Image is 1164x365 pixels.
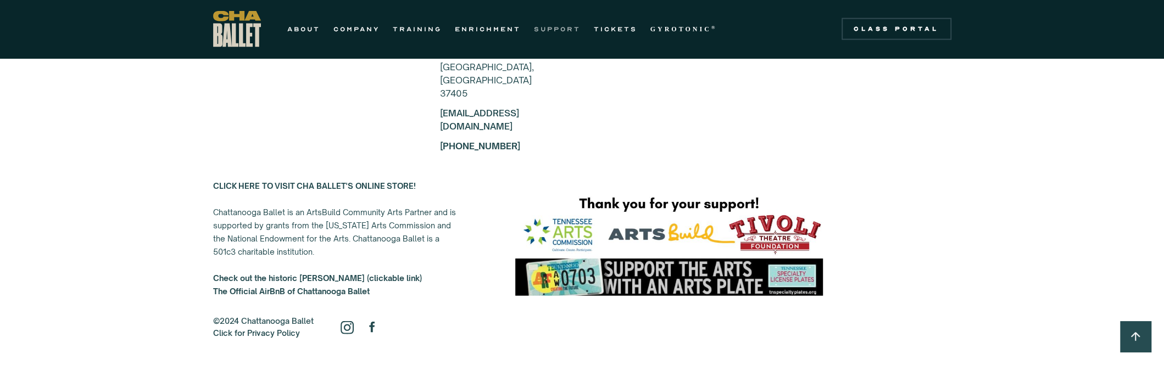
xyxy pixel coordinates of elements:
a: GYROTONIC® [650,23,717,36]
a: Check out the historic [PERSON_NAME] (clickable link) [213,273,422,283]
sup: ® [711,25,717,30]
a: CLICK HERE TO VISIT CHA BALLET'S ONLINE STORE! [213,181,416,190]
div: ©2024 Chattanooga Ballet [213,315,314,339]
div: Chattanooga Ballet is an ArtsBuild Community Arts Partner and is supported by grants from the [US... [213,179,460,298]
a: [PHONE_NUMBER] [440,141,520,151]
a: Class Portal [842,18,951,40]
a: TICKETS [594,23,637,36]
strong: GYROTONIC [650,25,711,33]
a: home [213,11,261,47]
div: Class Portal [848,25,945,33]
a: Click for Privacy Policy [213,328,300,338]
a: ABOUT [287,23,320,36]
a: [EMAIL_ADDRESS][DOMAIN_NAME] [440,108,519,132]
a: ENRICHMENT [455,23,521,36]
a: TRAINING [393,23,442,36]
a: COMPANY [333,23,380,36]
strong: The Official AirBnB of Chattanooga Ballet [213,287,370,296]
a: SUPPORT [534,23,581,36]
